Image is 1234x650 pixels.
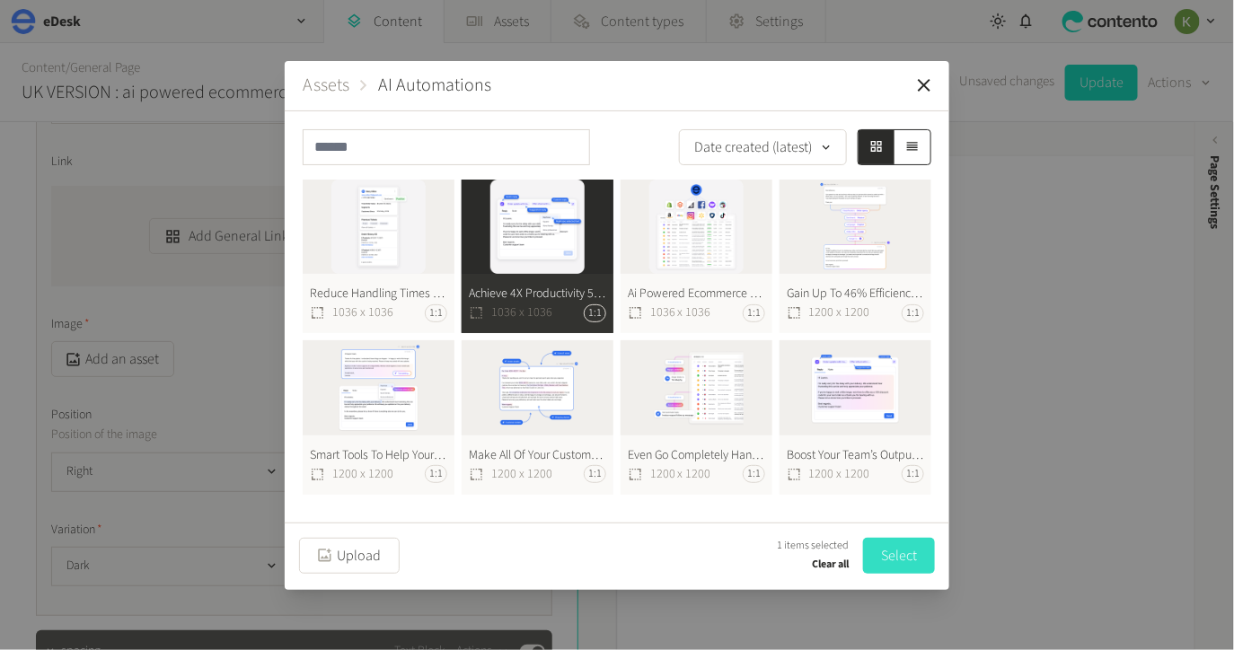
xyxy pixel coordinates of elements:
[299,538,400,574] button: Upload
[812,554,849,575] button: Clear all
[378,72,491,99] button: AI Automations
[679,129,847,165] button: Date created (latest)
[863,538,935,574] button: Select
[777,538,849,554] span: 1 items selected
[303,72,349,99] button: Assets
